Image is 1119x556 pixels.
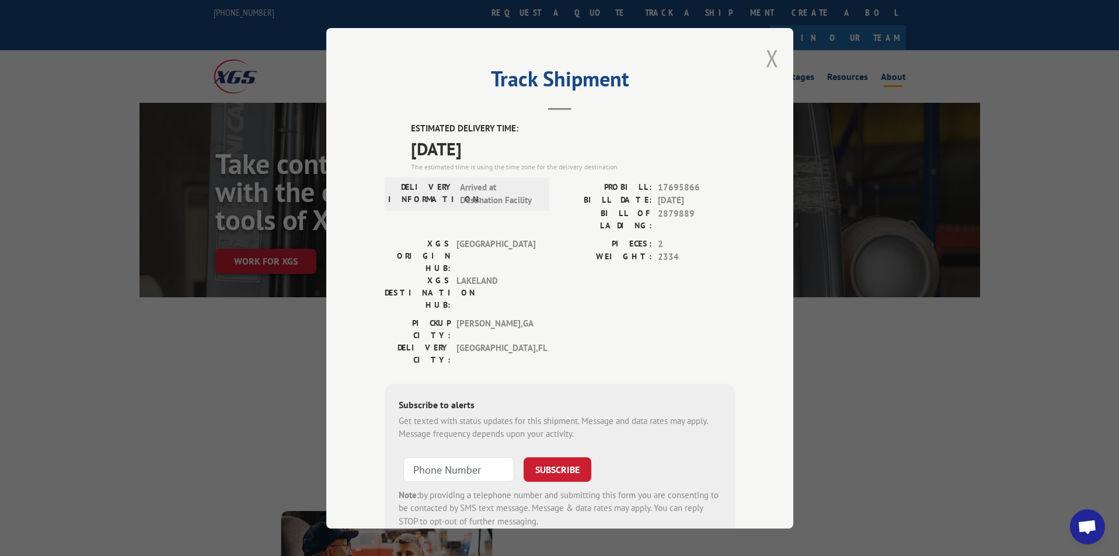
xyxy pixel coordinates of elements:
[385,274,451,311] label: XGS DESTINATION HUB:
[411,122,735,135] label: ESTIMATED DELIVERY TIME:
[1070,509,1105,544] div: Open chat
[385,71,735,93] h2: Track Shipment
[385,317,451,341] label: PICKUP CITY:
[385,341,451,366] label: DELIVERY CITY:
[560,180,652,194] label: PROBILL:
[399,414,721,440] div: Get texted with status updates for this shipment. Message and data rates may apply. Message frequ...
[411,161,735,172] div: The estimated time is using the time zone for the delivery destination.
[385,237,451,274] label: XGS ORIGIN HUB:
[456,237,535,274] span: [GEOGRAPHIC_DATA]
[456,274,535,311] span: LAKELAND
[766,43,779,74] button: Close modal
[460,180,539,207] span: Arrived at Destination Facility
[403,457,514,481] input: Phone Number
[399,397,721,414] div: Subscribe to alerts
[560,194,652,207] label: BILL DATE:
[560,251,652,264] label: WEIGHT:
[524,457,591,481] button: SUBSCRIBE
[658,251,735,264] span: 2334
[411,135,735,161] span: [DATE]
[456,317,535,341] span: [PERSON_NAME] , GA
[399,489,419,500] strong: Note:
[399,488,721,528] div: by providing a telephone number and submitting this form you are consenting to be contacted by SM...
[658,194,735,207] span: [DATE]
[560,237,652,251] label: PIECES:
[658,207,735,231] span: 2879889
[658,237,735,251] span: 2
[388,180,454,207] label: DELIVERY INFORMATION:
[456,341,535,366] span: [GEOGRAPHIC_DATA] , FL
[560,207,652,231] label: BILL OF LADING:
[658,180,735,194] span: 17695866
